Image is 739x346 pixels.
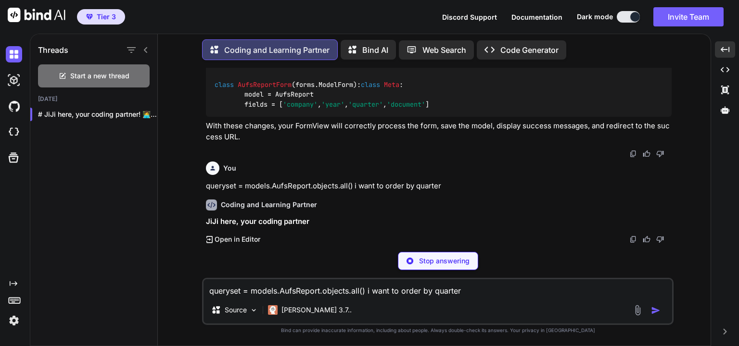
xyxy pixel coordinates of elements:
[387,100,425,109] span: 'document'
[268,305,278,315] img: Claude 3.7 Sonnet (Anthropic)
[283,100,318,109] span: 'company'
[348,100,383,109] span: 'quarter'
[656,150,664,158] img: dislike
[653,7,724,26] button: Invite Team
[511,13,562,21] span: Documentation
[281,305,352,315] p: [PERSON_NAME] 3.7..
[632,305,643,316] img: attachment
[38,44,68,56] h1: Threads
[77,9,125,25] button: premiumTier 3
[206,121,672,142] p: With these changes, your FormView will correctly process the form, save the model, display succes...
[214,80,430,110] code: (forms.ModelForm): : model = AufsReport fields = [ , , , ]
[6,312,22,329] img: settings
[629,150,637,158] img: copy
[221,200,317,210] h6: Coding and Learning Partner
[419,256,470,266] p: Stop answering
[206,216,672,227] h1: JiJi here, your coding partner
[215,235,260,244] p: Open in Editor
[6,46,22,62] img: darkChat
[362,44,388,56] p: Bind AI
[8,8,65,22] img: Bind AI
[238,80,292,89] span: AufsReportForm
[511,12,562,22] button: Documentation
[651,306,661,315] img: icon
[442,12,497,22] button: Discord Support
[223,163,236,173] h6: You
[97,12,116,22] span: Tier 3
[442,13,497,21] span: Discord Support
[38,110,157,119] p: # JiJi here, your coding partner! 👩‍💻 ...
[577,12,613,22] span: Dark mode
[629,235,637,243] img: copy
[202,327,674,334] p: Bind can provide inaccurate information, including about people. Always double-check its answers....
[206,181,672,192] p: queryset = models.AufsReport.objects.all() i want to order by quarter
[656,235,664,243] img: dislike
[422,44,466,56] p: Web Search
[224,44,330,56] p: Coding and Learning Partner
[321,100,344,109] span: 'year'
[6,72,22,88] img: darkAi-studio
[643,150,650,158] img: like
[643,235,650,243] img: like
[225,305,247,315] p: Source
[500,44,559,56] p: Code Generator
[250,306,258,314] img: Pick Models
[384,80,399,89] span: Meta
[6,98,22,114] img: githubDark
[6,124,22,140] img: cloudideIcon
[30,95,157,103] h2: [DATE]
[361,80,380,89] span: class
[215,80,234,89] span: class
[86,14,93,20] img: premium
[70,71,129,81] span: Start a new thread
